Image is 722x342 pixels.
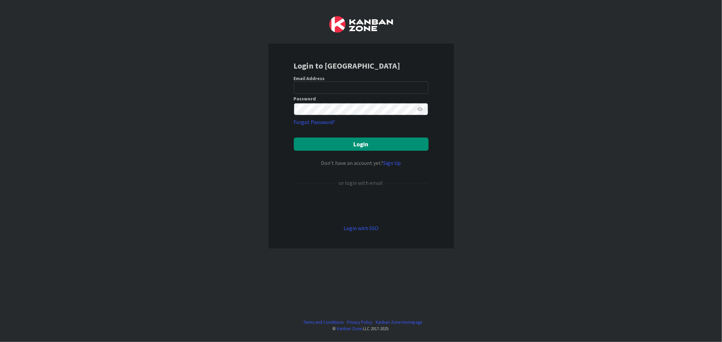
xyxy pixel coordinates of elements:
[294,75,325,81] label: Email Address
[337,179,385,187] div: or login with email
[294,159,429,167] div: Don’t have an account yet?
[344,225,378,231] a: Login with SSO
[329,16,393,33] img: Kanban Zone
[294,96,316,101] label: Password
[303,319,344,325] a: Terms and Conditions
[347,319,372,325] a: Privacy Policy
[337,326,362,331] a: Kanban Zone
[376,319,422,325] a: Kanban Zone Homepage
[294,118,335,126] a: Forgot Password?
[294,138,429,151] button: Login
[290,198,432,213] iframe: Sign in with Google Button
[300,325,422,332] div: © LLC 2017- 2025 .
[294,60,400,71] b: Login to [GEOGRAPHIC_DATA]
[384,160,401,166] a: Sign Up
